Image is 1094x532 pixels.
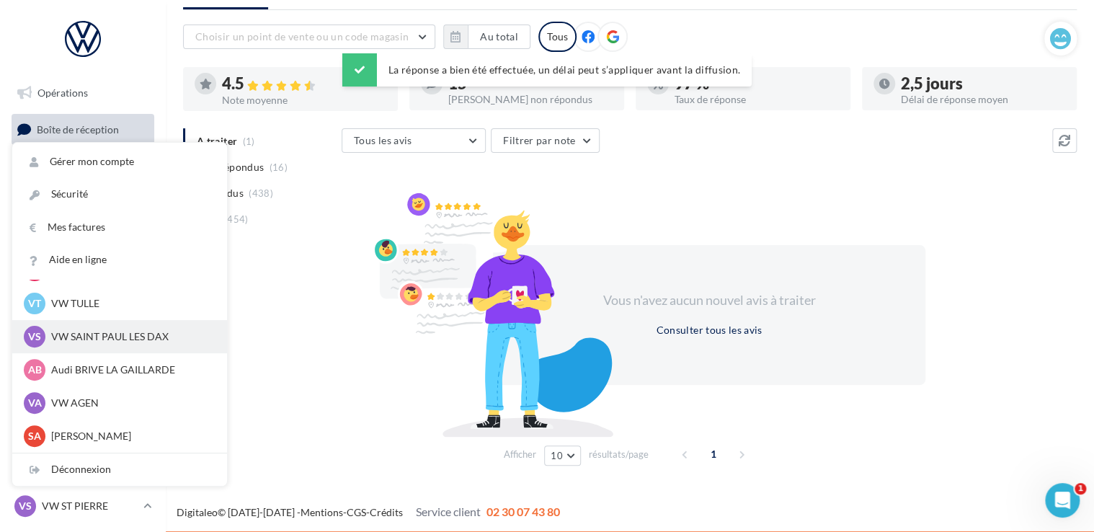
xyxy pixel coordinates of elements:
[9,78,157,108] a: Opérations
[51,396,210,410] p: VW AGEN
[37,87,88,99] span: Opérations
[1045,483,1080,518] iframe: Intercom live chat
[222,76,386,92] div: 4.5
[12,178,227,210] a: Sécurité
[504,448,536,461] span: Afficher
[589,448,649,461] span: résultats/page
[443,25,530,49] button: Au total
[177,506,218,518] a: Digitaleo
[9,330,157,373] a: PLV et print personnalisable
[51,296,210,311] p: VW TULLE
[342,53,752,87] div: La réponse a bien été effectuée, un délai peut s’appliquer avant la diffusion.
[42,499,138,513] p: VW ST PIERRE
[9,258,157,288] a: Médiathèque
[347,506,366,518] a: CGS
[702,443,725,466] span: 1
[675,76,839,92] div: 97 %
[12,244,227,276] a: Aide en ligne
[28,429,41,443] span: SA
[224,213,249,225] span: (454)
[222,95,386,105] div: Note moyenne
[354,134,412,146] span: Tous les avis
[551,450,563,461] span: 10
[270,161,288,173] span: (16)
[486,505,560,518] span: 02 30 07 43 80
[491,128,600,153] button: Filtrer par note
[370,506,403,518] a: Crédits
[183,25,435,49] button: Choisir un point de vente ou un code magasin
[9,151,157,181] a: Visibilité en ligne
[197,160,264,174] span: Non répondus
[28,329,41,344] span: VS
[249,187,273,199] span: (438)
[9,378,157,420] a: Campagnes DataOnDemand
[28,296,41,311] span: VT
[342,128,486,153] button: Tous les avis
[544,445,581,466] button: 10
[12,211,227,244] a: Mes factures
[28,363,42,377] span: AB
[675,94,839,105] div: Taux de réponse
[901,76,1065,92] div: 2,5 jours
[12,453,227,486] div: Déconnexion
[51,329,210,344] p: VW SAINT PAUL LES DAX
[1075,483,1086,495] span: 1
[19,499,32,513] span: VS
[650,322,768,339] button: Consulter tous les avis
[37,123,119,135] span: Boîte de réception
[468,25,530,49] button: Au total
[538,22,577,52] div: Tous
[901,94,1065,105] div: Délai de réponse moyen
[416,505,481,518] span: Service client
[9,223,157,253] a: Contacts
[9,294,157,324] a: Calendrier
[177,506,560,518] span: © [DATE]-[DATE] - - -
[195,30,409,43] span: Choisir un point de vente ou un code magasin
[9,114,157,145] a: Boîte de réception
[12,492,154,520] a: VS VW ST PIERRE
[448,94,613,105] div: [PERSON_NAME] non répondus
[9,187,157,217] a: Campagnes
[28,396,42,410] span: VA
[12,146,227,178] a: Gérer mon compte
[51,363,210,377] p: Audi BRIVE LA GAILLARDE
[585,291,833,310] div: Vous n'avez aucun nouvel avis à traiter
[51,429,210,443] p: [PERSON_NAME]
[301,506,343,518] a: Mentions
